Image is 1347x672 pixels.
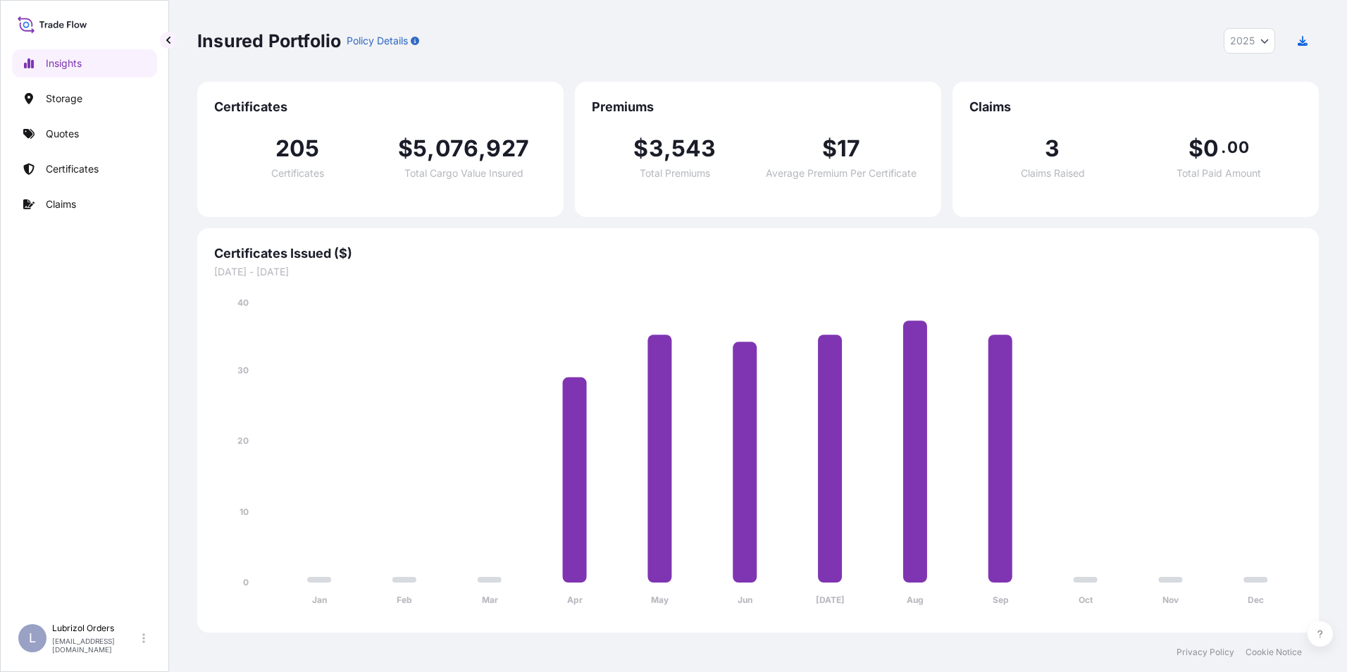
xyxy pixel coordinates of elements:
tspan: Jan [312,595,327,605]
p: Insights [46,56,82,70]
span: 2025 [1230,34,1255,48]
span: Average Premium Per Certificate [766,168,917,178]
tspan: May [651,595,669,605]
span: L [29,631,36,645]
span: [DATE] - [DATE] [214,265,1302,279]
a: Storage [12,85,157,113]
a: Insights [12,49,157,77]
tspan: Apr [567,595,583,605]
span: 076 [435,137,479,160]
span: Total Cargo Value Insured [404,168,523,178]
tspan: 0 [243,577,249,587]
button: Year Selector [1224,28,1275,54]
span: , [478,137,486,160]
span: $ [633,137,648,160]
tspan: Jun [738,595,752,605]
span: 5 [413,137,427,160]
span: Certificates [214,99,547,116]
span: 00 [1227,142,1248,153]
p: Claims [46,197,76,211]
a: Privacy Policy [1177,647,1234,658]
tspan: Sep [993,595,1009,605]
span: . [1221,142,1226,153]
span: , [664,137,671,160]
span: 0 [1203,137,1219,160]
p: Insured Portfolio [197,30,341,52]
a: Claims [12,190,157,218]
p: Storage [46,92,82,106]
tspan: Feb [397,595,412,605]
p: Quotes [46,127,79,141]
span: Claims Raised [1021,168,1085,178]
p: Certificates [46,162,99,176]
span: Total Paid Amount [1177,168,1261,178]
p: [EMAIL_ADDRESS][DOMAIN_NAME] [52,637,139,654]
tspan: 20 [237,435,249,446]
a: Certificates [12,155,157,183]
span: 543 [671,137,716,160]
tspan: [DATE] [816,595,845,605]
span: , [427,137,435,160]
span: Premiums [592,99,924,116]
span: Certificates Issued ($) [214,245,1302,262]
tspan: Nov [1162,595,1179,605]
tspan: Dec [1248,595,1264,605]
tspan: 10 [240,506,249,517]
a: Cookie Notice [1246,647,1302,658]
tspan: 30 [237,365,249,375]
span: $ [398,137,413,160]
p: Policy Details [347,34,408,48]
span: 3 [649,137,664,160]
span: $ [1188,137,1203,160]
span: $ [822,137,837,160]
span: Certificates [271,168,324,178]
span: 3 [1045,137,1060,160]
tspan: 40 [237,297,249,308]
a: Quotes [12,120,157,148]
span: 927 [486,137,529,160]
span: Claims [969,99,1302,116]
span: 17 [837,137,860,160]
tspan: Aug [907,595,924,605]
span: 205 [275,137,320,160]
p: Lubrizol Orders [52,623,139,634]
tspan: Mar [482,595,498,605]
span: Total Premiums [640,168,710,178]
tspan: Oct [1079,595,1093,605]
